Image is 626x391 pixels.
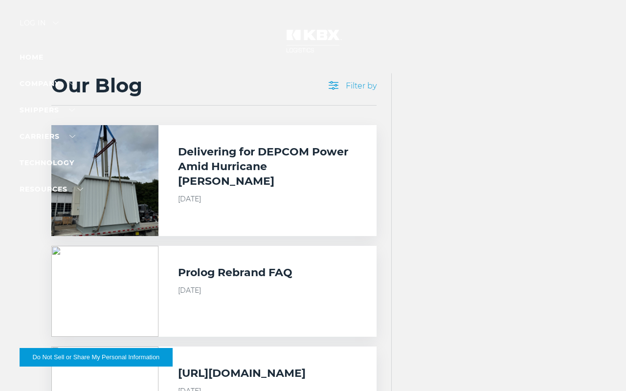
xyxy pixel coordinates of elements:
img: arrow [53,22,59,24]
span: [DATE] [178,194,357,204]
a: Technology [20,158,74,167]
img: kbx logo [276,20,350,63]
a: RESOURCES [20,185,83,194]
button: Do Not Sell or Share My Personal Information [20,348,173,367]
h3: Delivering for DEPCOM Power Amid Hurricane [PERSON_NAME] [178,145,357,189]
span: Filter by [329,81,377,90]
a: Prolog Rebrand FAQ [DATE] [51,246,377,337]
a: Delivering for DEPCOM Amid Hurricane Milton Delivering for DEPCOM Power Amid Hurricane [PERSON_NA... [51,125,377,236]
a: SHIPPERS [20,106,75,114]
div: Log in [20,20,59,34]
img: Delivering for DEPCOM Amid Hurricane Milton [51,125,158,236]
a: Company [20,79,75,88]
iframe: Chat Widget [577,344,626,391]
a: Home [20,53,44,62]
h3: Prolog Rebrand FAQ [178,265,292,280]
img: filter [329,81,338,90]
a: Carriers [20,132,75,141]
h3: [URL][DOMAIN_NAME] [178,366,306,381]
span: [DATE] [178,285,357,296]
